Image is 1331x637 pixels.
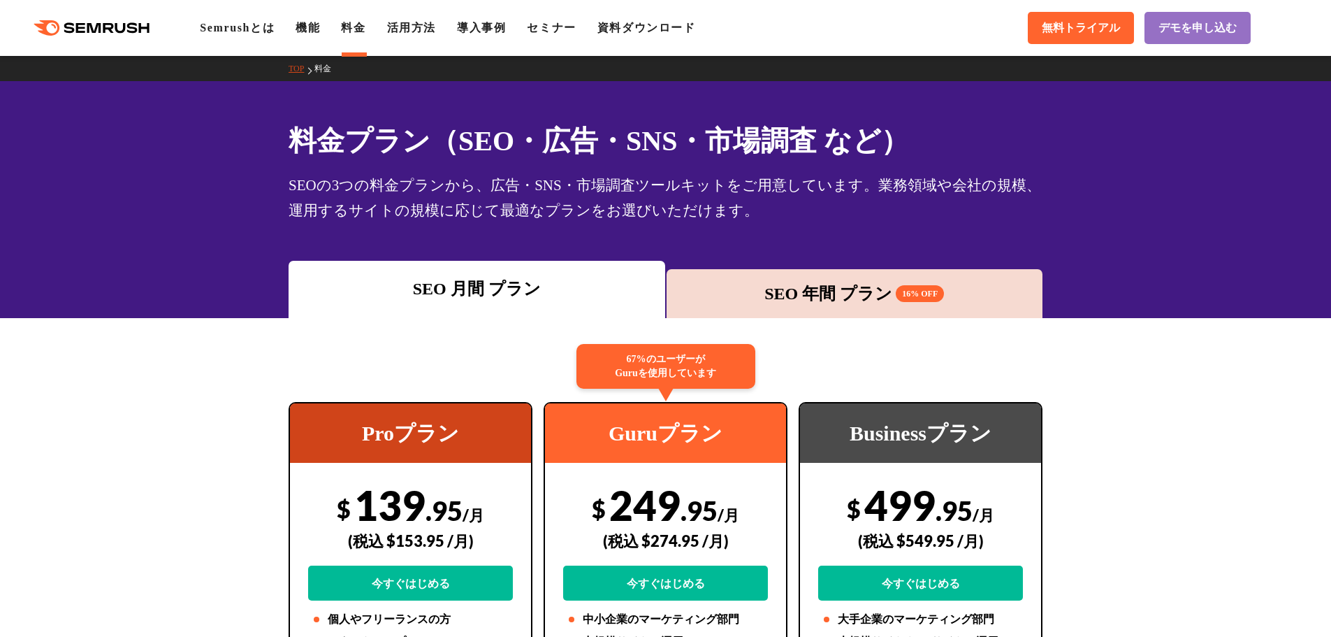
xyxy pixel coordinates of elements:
span: /月 [463,506,484,524]
a: 無料トライアル [1028,12,1134,44]
a: 導入事例 [457,22,506,34]
span: .95 [681,494,718,527]
span: $ [337,494,351,523]
li: 大手企業のマーケティング部門 [818,611,1023,628]
div: (税込 $549.95 /月) [818,516,1023,566]
div: 249 [563,480,768,601]
a: 今すぐはじめる [563,566,768,601]
a: 料金 [341,22,365,34]
span: $ [847,494,861,523]
div: Proプラン [290,403,531,463]
span: /月 [973,506,994,524]
a: セミナー [527,22,576,34]
a: 料金 [314,64,342,73]
span: .95 [426,494,463,527]
a: 活用方法 [387,22,436,34]
span: /月 [718,506,739,524]
span: デモを申し込む [1158,21,1237,36]
div: SEO 月間 プラン [296,276,658,301]
div: 67%のユーザーが Guruを使用しています [576,344,755,389]
span: $ [592,494,606,523]
div: Businessプラン [800,403,1041,463]
div: (税込 $274.95 /月) [563,516,768,566]
h1: 料金プラン（SEO・広告・SNS・市場調査 など） [289,120,1042,162]
span: 16% OFF [896,285,944,302]
div: 139 [308,480,513,601]
a: 今すぐはじめる [818,566,1023,601]
div: Guruプラン [545,403,786,463]
a: 今すぐはじめる [308,566,513,601]
div: (税込 $153.95 /月) [308,516,513,566]
a: Semrushとは [200,22,275,34]
a: TOP [289,64,314,73]
a: 機能 [296,22,320,34]
div: SEO 年間 プラン [674,281,1036,306]
span: 無料トライアル [1042,21,1120,36]
span: .95 [936,494,973,527]
li: 中小企業のマーケティング部門 [563,611,768,628]
div: SEOの3つの料金プランから、広告・SNS・市場調査ツールキットをご用意しています。業務領域や会社の規模、運用するサイトの規模に応じて最適なプランをお選びいただけます。 [289,173,1042,223]
a: 資料ダウンロード [597,22,696,34]
li: 個人やフリーランスの方 [308,611,513,628]
div: 499 [818,480,1023,601]
a: デモを申し込む [1144,12,1251,44]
